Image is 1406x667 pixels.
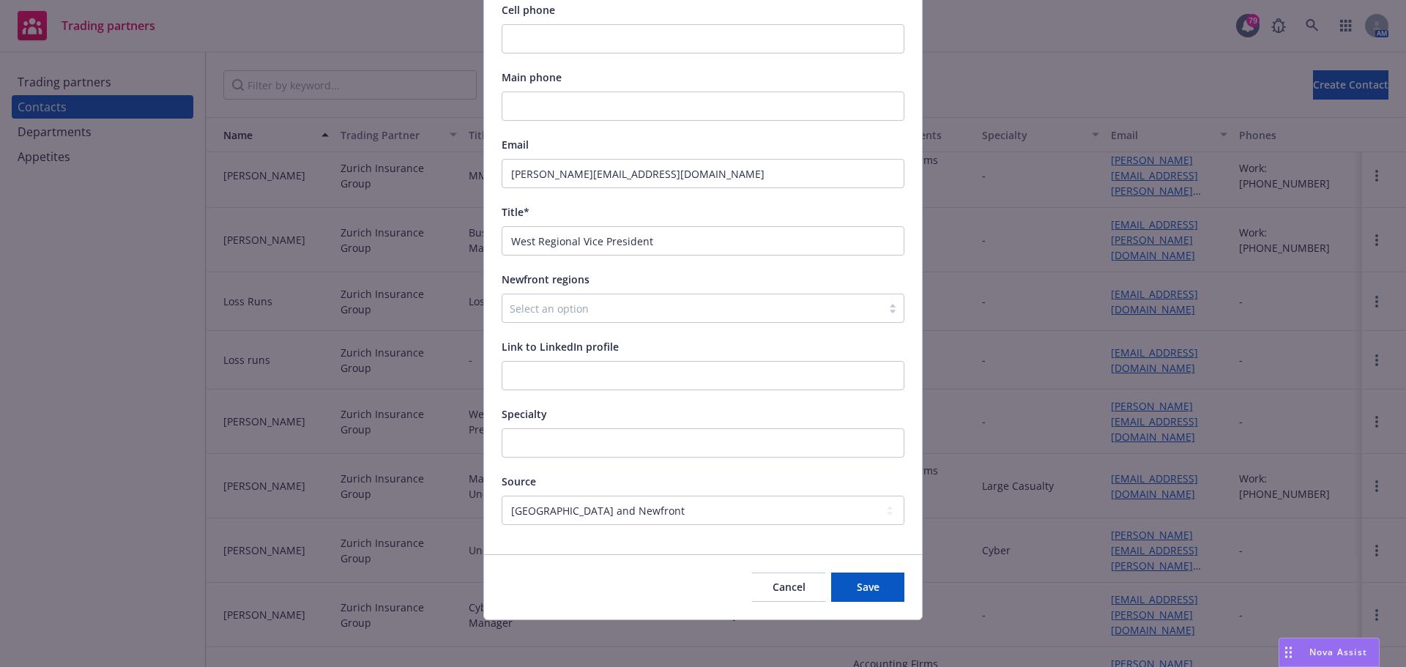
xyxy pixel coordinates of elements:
[1279,638,1298,666] div: Drag to move
[502,138,529,152] span: Email
[1309,646,1367,658] span: Nova Assist
[502,474,536,488] span: Source
[502,70,562,84] span: Main phone
[502,205,529,219] span: Title*
[831,573,904,602] button: Save
[773,580,806,594] span: Cancel
[502,407,547,421] span: Specialty
[1279,638,1380,667] button: Nova Assist
[502,3,555,17] span: Cell phone
[752,573,825,602] button: Cancel
[502,340,619,354] span: Link to LinkedIn profile
[857,580,879,594] span: Save
[502,272,589,286] span: Newfront regions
